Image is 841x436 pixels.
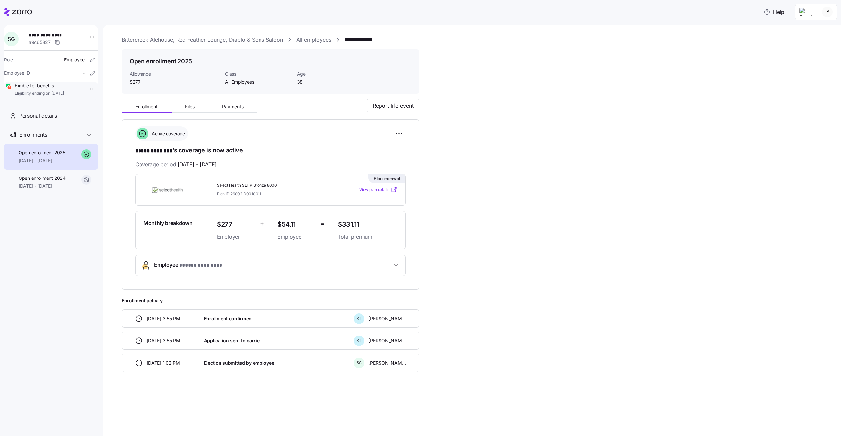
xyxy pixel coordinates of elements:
img: c4d3d487c9e10b8cc10e084df370a1a2 [822,7,833,17]
span: Enrollments [19,131,47,139]
span: S G [8,36,15,42]
button: Report life event [367,99,419,112]
span: Plan renewal [374,175,400,182]
span: Class [225,71,292,77]
span: $54.11 [277,219,315,230]
span: Employee [64,57,85,63]
span: Application sent to carrier [204,337,261,344]
a: View plan details [359,186,397,193]
span: Employee ID [4,70,30,76]
span: Eligible for benefits [15,82,64,89]
span: + [260,219,264,229]
span: K T [357,317,361,320]
span: $331.11 [338,219,397,230]
span: [DATE] - [DATE] [19,183,65,189]
span: [DATE] 3:55 PM [147,315,180,322]
span: Election submitted by employee [204,360,274,366]
span: View plan details [359,187,389,193]
span: Employer [217,233,255,241]
span: Employee [277,233,315,241]
a: All employees [296,36,331,44]
span: Personal details [19,112,57,120]
span: All Employees [225,79,292,85]
span: Select Health SLHP Bronze 8000 [217,183,333,188]
span: Payments [222,104,244,109]
span: Role [4,57,13,63]
span: [PERSON_NAME] [368,315,406,322]
span: Plan ID: 26002ID0010011 [217,191,261,197]
span: Total premium [338,233,397,241]
span: $277 [217,219,255,230]
h1: 's coverage is now active [135,146,406,155]
span: Help [764,8,784,16]
img: SelectHealth [143,182,191,197]
span: 38 [297,79,363,85]
span: Allowance [130,71,220,77]
span: Monthly breakdown [143,219,193,227]
span: Enrollment [135,104,158,109]
span: Coverage period [135,160,217,169]
span: = [321,219,325,229]
span: Age [297,71,363,77]
span: [PERSON_NAME] [368,360,406,366]
span: [DATE] - [DATE] [19,157,65,164]
span: Enrollment activity [122,297,419,304]
span: - [83,70,85,76]
span: Open enrollment 2025 [19,149,65,156]
span: a9c65827 [29,39,51,46]
span: Report life event [373,102,414,110]
span: Open enrollment 2024 [19,175,65,181]
span: [PERSON_NAME] [368,337,406,344]
span: Employee [154,261,222,270]
span: $277 [130,79,220,85]
span: [DATE] 1:02 PM [147,360,180,366]
a: Bittercreek Alehouse, Red Feather Lounge, Diablo & Sons Saloon [122,36,283,44]
img: Employer logo [799,8,813,16]
span: Files [185,104,195,109]
span: Active coverage [150,130,185,137]
button: Help [758,5,790,19]
span: [DATE] 3:55 PM [147,337,180,344]
span: [DATE] - [DATE] [178,160,217,169]
span: Enrollment confirmed [204,315,252,322]
span: K T [357,339,361,342]
h1: Open enrollment 2025 [130,57,192,65]
span: S G [357,361,362,365]
span: Eligibility ending on [DATE] [15,91,64,96]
